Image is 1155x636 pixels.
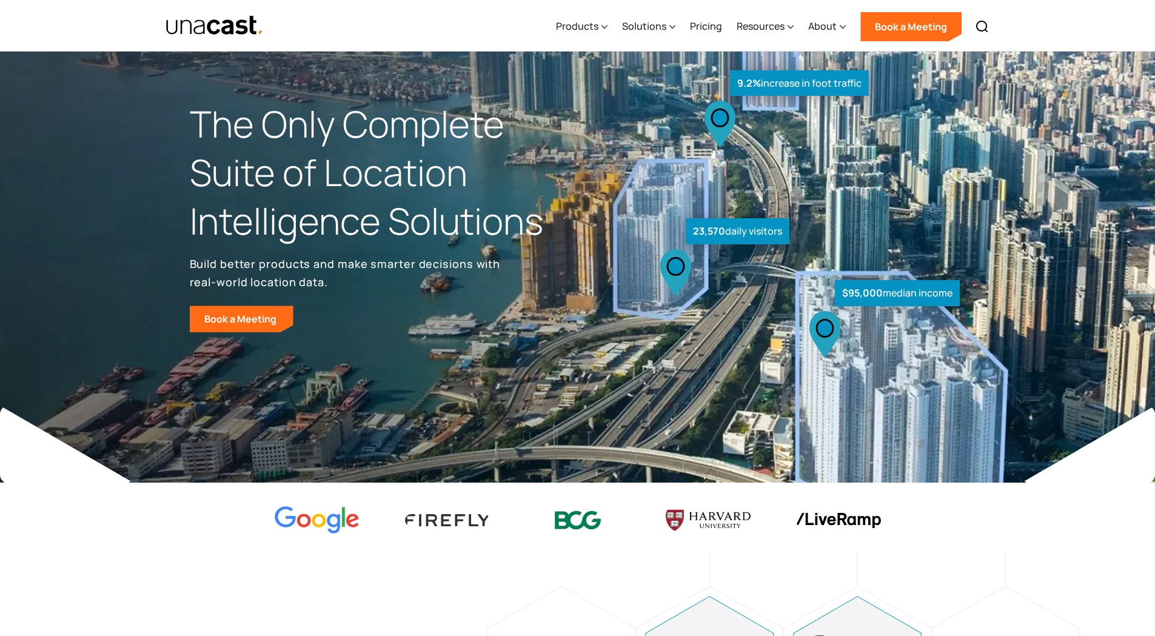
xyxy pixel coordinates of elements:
[166,15,264,36] img: Unacast text logo
[842,286,883,300] strong: $95,000
[166,15,264,36] a: home
[190,100,578,245] h1: The Only Complete Suite of Location Intelligence Solutions
[796,513,881,528] img: liveramp logo
[535,503,620,538] img: BCG logo
[737,76,761,90] strong: 9.2%
[666,506,751,535] img: Harvard U logo
[622,2,675,52] div: Solutions
[405,514,490,526] img: Firefly Advertising logo
[835,280,960,306] div: median income
[556,19,598,33] div: Products
[737,19,785,33] div: Resources
[556,2,608,52] div: Products
[737,2,794,52] div: Resources
[275,506,360,535] img: Google logo Color
[730,70,869,96] div: increase in foot traffic
[622,19,666,33] div: Solutions
[690,2,722,52] a: Pricing
[808,2,846,52] div: About
[190,255,505,291] p: Build better products and make smarter decisions with real-world location data.
[808,19,837,33] div: About
[693,224,725,238] strong: 23,570
[190,306,293,332] a: Book a Meeting
[860,12,962,41] a: Book a Meeting
[975,19,989,34] img: Search icon
[686,218,789,244] div: daily visitors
